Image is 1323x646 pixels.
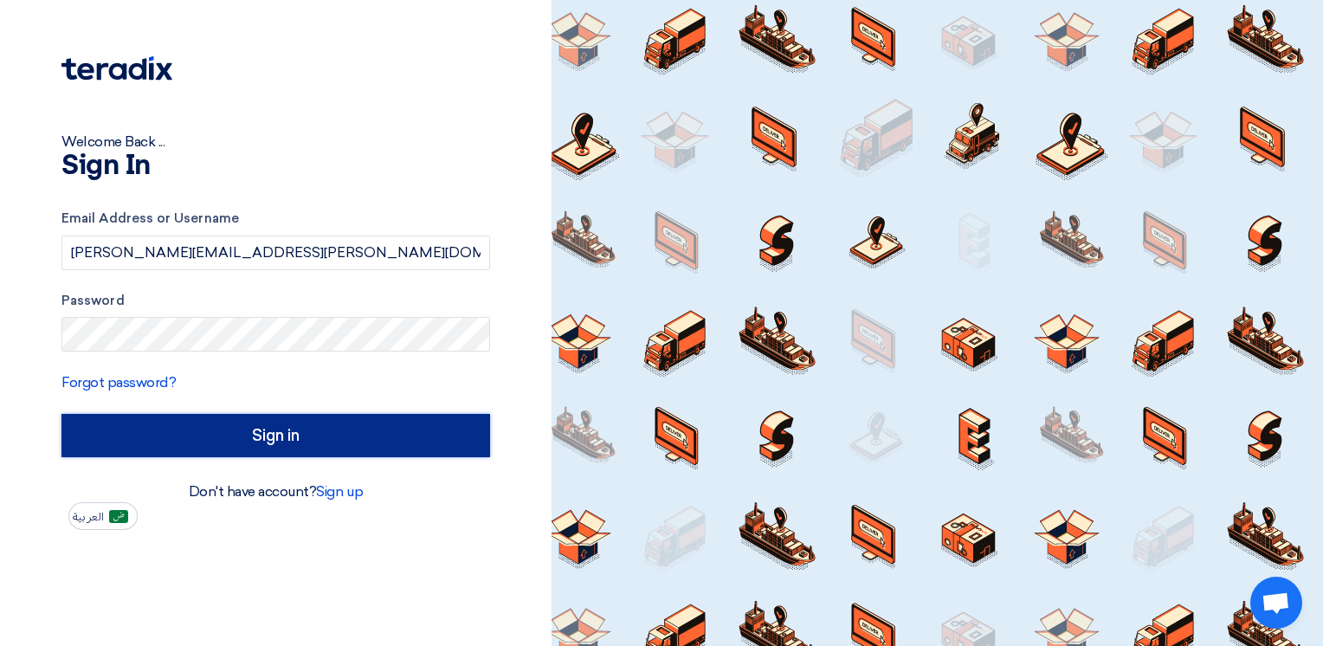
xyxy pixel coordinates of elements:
[61,236,490,270] input: Enter your business email or username
[61,291,490,311] label: Password
[61,132,490,152] div: Welcome Back ...
[61,56,172,81] img: Teradix logo
[68,502,138,530] button: العربية
[61,152,490,180] h1: Sign In
[61,374,176,391] a: Forgot password?
[1250,577,1302,629] a: Open chat
[73,511,104,523] span: العربية
[61,209,490,229] label: Email Address or Username
[109,510,128,523] img: ar-AR.png
[316,483,363,500] a: Sign up
[61,481,490,502] div: Don't have account?
[61,414,490,457] input: Sign in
